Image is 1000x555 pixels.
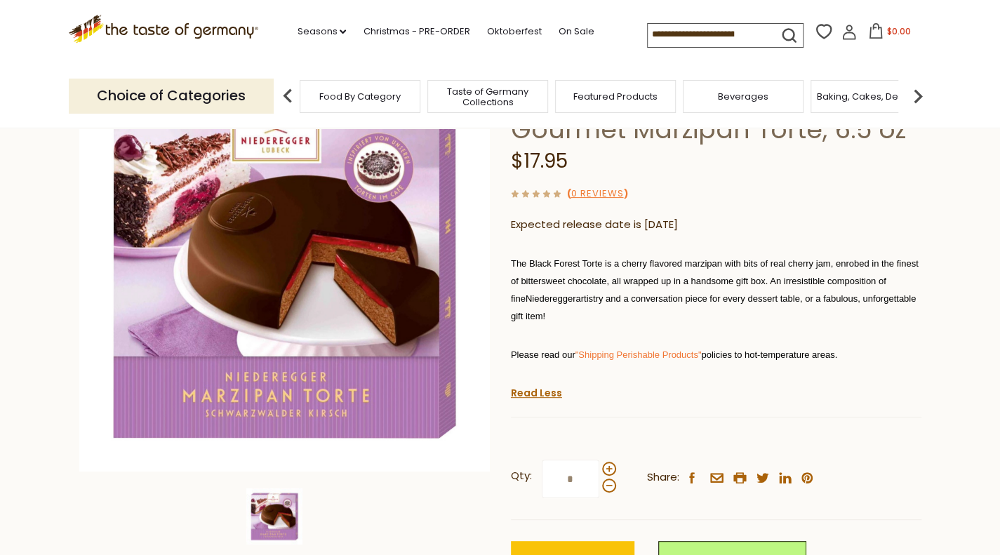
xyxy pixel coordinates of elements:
img: next arrow [904,82,932,110]
p: Expected release date is [DATE] [511,216,921,234]
a: Beverages [718,91,768,102]
a: Seasons [297,24,346,39]
p: Choice of Categories [69,79,274,113]
span: $0.00 [886,25,910,37]
a: Baking, Cakes, Desserts [817,91,926,102]
a: 0 Reviews [571,187,623,201]
strong: Qty: [511,467,532,485]
span: $17.95 [511,147,568,175]
h1: Niederegger "Black Forest" Gourmet Marzipan Torte, 6.5 oz [511,82,921,145]
a: Featured Products [573,91,658,102]
span: artistry and a conversation piece for every dessert table, or a fabulous, unforgettable gift item! [511,293,916,321]
a: Oktoberfest [486,24,541,39]
a: Read Less [511,386,562,400]
input: Qty: [542,460,599,498]
span: Please read our [511,349,575,360]
span: The Black Forest Torte is a cherry flavored marzipan with bits of real cherry jam, enrobed in the... [511,258,919,304]
span: ( ) [566,187,627,200]
a: Food By Category [319,91,401,102]
a: On Sale [558,24,594,39]
img: Niederegger Black Forest Gourmet Marzipan Cake [79,61,490,472]
span: Niederegger [526,293,576,304]
a: Taste of Germany Collections [432,86,544,107]
span: Share: [647,469,679,486]
span: policies to hot-temperature areas. [701,349,837,360]
img: Niederegger Black Forest Gourmet Marzipan Cake [246,488,302,544]
img: previous arrow [274,82,302,110]
button: $0.00 [860,23,919,44]
a: Christmas - PRE-ORDER [363,24,469,39]
a: "Shipping Perishable Products" [575,349,702,360]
